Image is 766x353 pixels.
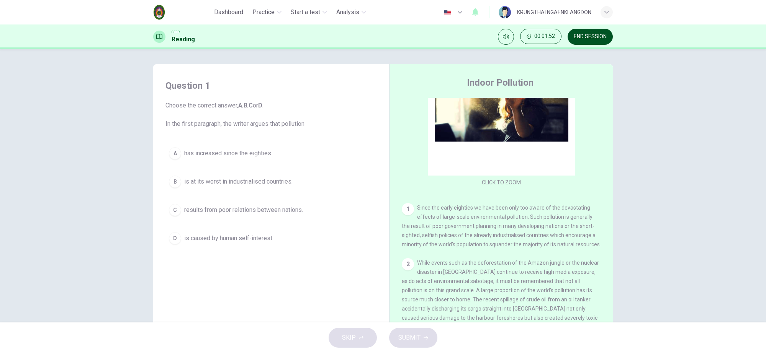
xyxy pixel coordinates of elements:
button: Start a test [288,5,330,19]
span: Analysis [336,8,359,17]
span: Choose the correct answer, , , or . In the first paragraph, the writer argues that pollution [165,101,377,129]
h4: Indoor Pollution [467,76,534,89]
button: Cresults from poor relations between nations. [165,200,377,220]
button: Dis caused by human self-interest. [165,229,377,248]
button: END SESSION [568,29,613,45]
img: en [443,10,452,15]
button: Analysis [333,5,369,19]
span: CEFR [172,29,180,35]
div: Mute [498,29,514,45]
b: A [238,102,242,109]
span: Start a test [291,8,320,17]
button: SKIP [329,328,377,348]
b: B [244,102,247,109]
button: 00:01:52 [520,29,561,44]
span: Since the early eighties we have been only too aware of the devastating effects of large-scale en... [402,205,601,247]
button: Bis at its worst in industrialised countries. [165,172,377,191]
span: SUBMIT [398,332,421,343]
a: NRRU logo [153,5,211,20]
span: Practice [252,8,275,17]
h1: Reading [172,35,195,44]
button: Practice [249,5,285,19]
span: SKIP [342,332,356,343]
b: D [258,102,262,109]
div: KRUNGTHAI NGAENKLANGDON [517,8,591,17]
span: While events such as the deforestation of the Amazon jungle or the nuclear disaster in [GEOGRAPHI... [402,260,599,339]
div: 2 [402,258,414,270]
b: C [249,102,253,109]
button: Dashboard [211,5,246,19]
h4: Question 1 [165,80,377,92]
span: Dashboard [214,8,243,17]
button: SUBMIT [389,328,437,348]
div: 1 [402,203,414,215]
div: Hide [520,29,561,45]
img: Profile picture [499,6,511,18]
img: NRRU logo [153,5,193,20]
button: Ahas increased since the eighties. [165,144,377,163]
